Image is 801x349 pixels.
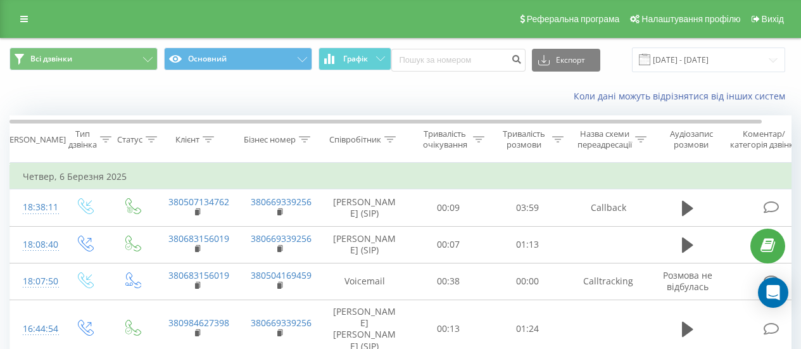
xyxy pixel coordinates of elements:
td: Voicemail [320,263,409,300]
span: Налаштування профілю [641,14,740,24]
a: 380507134762 [168,196,229,208]
div: Клієнт [175,134,199,145]
a: 380984627398 [168,317,229,329]
div: Співробітник [329,134,381,145]
td: 00:09 [409,189,488,226]
a: 380504169459 [251,269,312,281]
td: 01:13 [488,226,567,263]
button: Всі дзвінки [9,48,158,70]
td: Callback [567,189,650,226]
div: 18:08:40 [23,232,48,257]
span: Розмова не відбулась [663,269,712,293]
td: 00:07 [409,226,488,263]
td: 00:38 [409,263,488,300]
input: Пошук за номером [391,49,526,72]
span: Графік [343,54,368,63]
span: Всі дзвінки [30,54,72,64]
div: Open Intercom Messenger [758,277,788,308]
td: 03:59 [488,189,567,226]
a: 380683156019 [168,269,229,281]
button: Основний [164,48,312,70]
div: 18:38:11 [23,195,48,220]
a: 380669339256 [251,232,312,244]
a: 380683156019 [168,232,229,244]
a: Коли дані можуть відрізнятися вiд інших систем [574,90,792,102]
td: Calltracking [567,263,650,300]
div: 18:07:50 [23,269,48,294]
div: Тривалість розмови [499,129,549,150]
div: Бізнес номер [244,134,296,145]
div: [PERSON_NAME] [2,134,66,145]
td: [PERSON_NAME] (SIP) [320,226,409,263]
div: Коментар/категорія дзвінка [727,129,801,150]
div: 16:44:54 [23,317,48,341]
span: Вихід [762,14,784,24]
a: 380669339256 [251,317,312,329]
a: 380669339256 [251,196,312,208]
button: Експорт [532,49,600,72]
div: Назва схеми переадресації [577,129,632,150]
div: Тривалість очікування [420,129,470,150]
td: [PERSON_NAME] (SIP) [320,189,409,226]
div: Тип дзвінка [68,129,97,150]
div: Аудіозапис розмови [660,129,722,150]
div: Статус [117,134,142,145]
td: 00:00 [488,263,567,300]
button: Графік [319,48,391,70]
span: Реферальна програма [527,14,620,24]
